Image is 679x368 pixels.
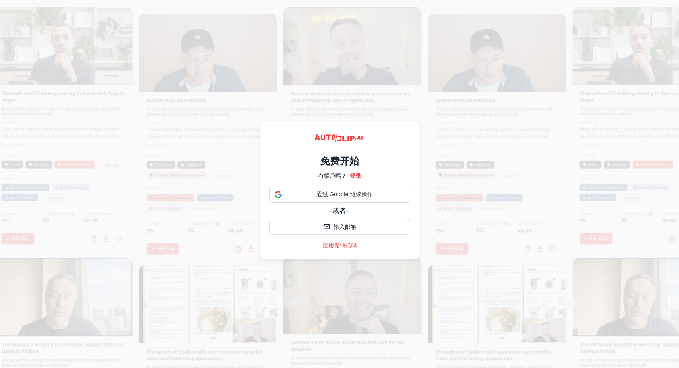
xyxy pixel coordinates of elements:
[318,173,347,179] font: 有帳戶嗎？
[316,191,373,197] font: 通过 Google 继续操作
[334,224,356,230] font: 输入邮箱
[269,219,410,235] button: 输入邮箱
[269,187,410,203] div: 通过 Google 继续操作
[323,242,357,249] font: 应用促销代码
[320,155,359,167] font: 免费开始
[330,207,349,214] font: - 或者 -
[350,171,361,180] a: 登录
[350,173,361,179] font: 登录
